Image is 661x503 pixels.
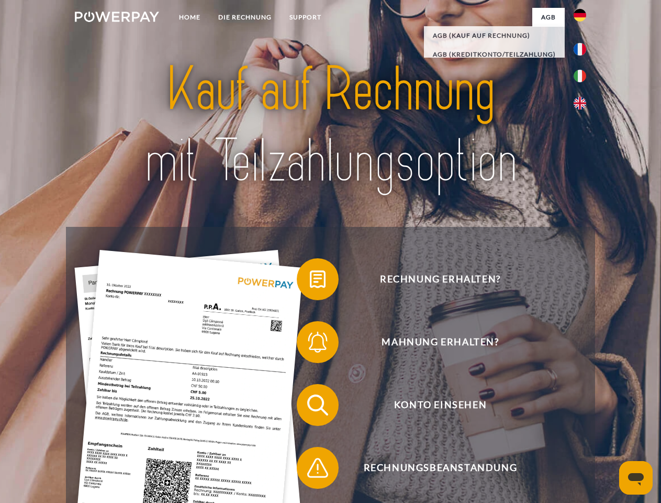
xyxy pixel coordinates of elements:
a: AGB (Kreditkonto/Teilzahlung) [424,45,565,64]
button: Mahnung erhalten? [297,321,569,363]
a: agb [532,8,565,27]
img: qb_bell.svg [305,329,331,355]
span: Rechnung erhalten? [312,258,568,300]
img: title-powerpay_de.svg [100,50,561,201]
span: Mahnung erhalten? [312,321,568,363]
a: SUPPORT [281,8,330,27]
img: logo-powerpay-white.svg [75,12,159,22]
img: qb_warning.svg [305,455,331,481]
iframe: Schaltfläche zum Öffnen des Messaging-Fensters [619,461,653,495]
span: Rechnungsbeanstandung [312,447,568,489]
button: Rechnung erhalten? [297,258,569,300]
a: AGB (Kauf auf Rechnung) [424,26,565,45]
img: qb_bill.svg [305,266,331,292]
img: fr [574,43,586,56]
img: en [574,97,586,110]
button: Rechnungsbeanstandung [297,447,569,489]
img: de [574,9,586,21]
a: DIE RECHNUNG [209,8,281,27]
img: qb_search.svg [305,392,331,418]
a: Home [170,8,209,27]
span: Konto einsehen [312,384,568,426]
img: it [574,70,586,82]
button: Konto einsehen [297,384,569,426]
